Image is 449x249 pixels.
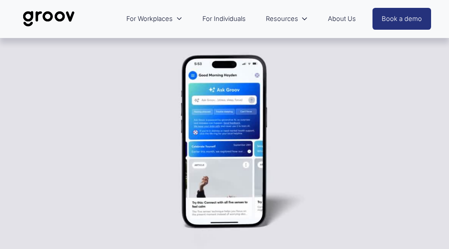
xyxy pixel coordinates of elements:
a: About Us [324,9,360,29]
a: For Individuals [198,9,250,29]
a: folder dropdown [122,9,187,29]
a: folder dropdown [261,9,312,29]
a: Book a demo [372,8,431,30]
span: For Workplaces [126,13,173,25]
span: Resources [266,13,298,25]
img: Groov | Unlock Human Potential at Work and in Life [18,4,80,33]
